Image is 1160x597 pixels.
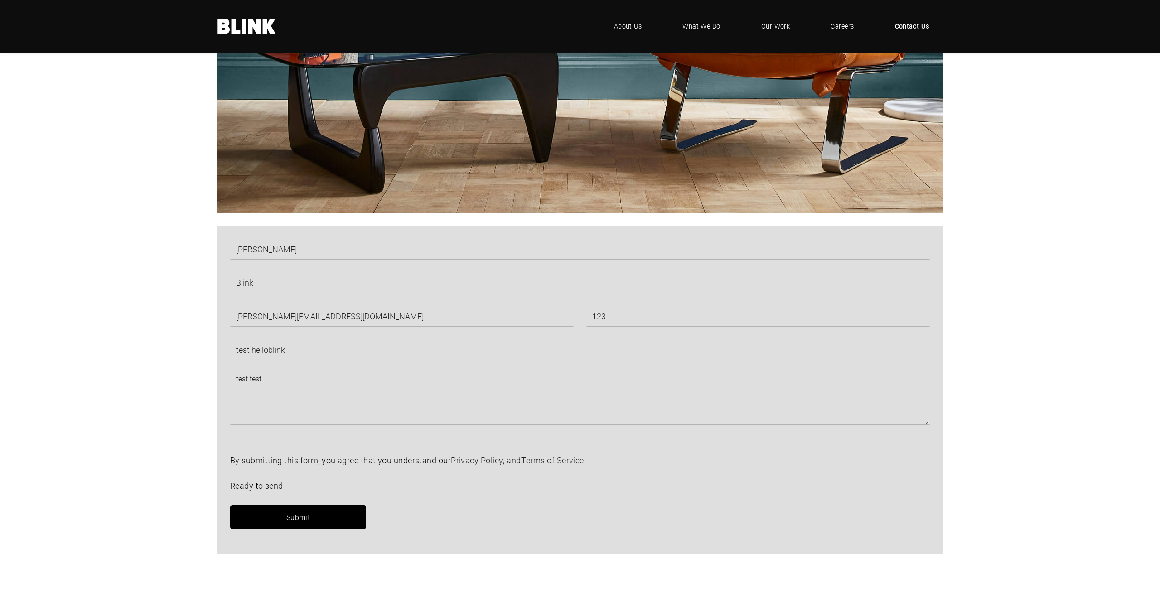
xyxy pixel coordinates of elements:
input: Full Name * [230,239,930,260]
span: Careers [831,21,854,31]
input: Telephone Number * [586,306,930,327]
a: About Us [600,13,656,40]
span: What We Do [682,21,720,31]
a: What We Do [669,13,734,40]
input: Company Name * [230,272,930,293]
span: Ready to send [230,480,283,491]
span: Submit [286,512,310,522]
a: Our Work [748,13,804,40]
p: By submitting this form, you agree that you understand our , and . [230,454,930,467]
span: Contact Us [895,21,929,31]
input: Email Address * [230,306,574,327]
span: Our Work [761,21,790,31]
a: Home [217,19,276,34]
span: About Us [614,21,642,31]
input: Subject * [230,339,930,360]
a: Privacy Policy [451,455,503,466]
a: Contact Us [881,13,943,40]
a: Terms of Service [521,455,584,466]
a: Careers [817,13,867,40]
